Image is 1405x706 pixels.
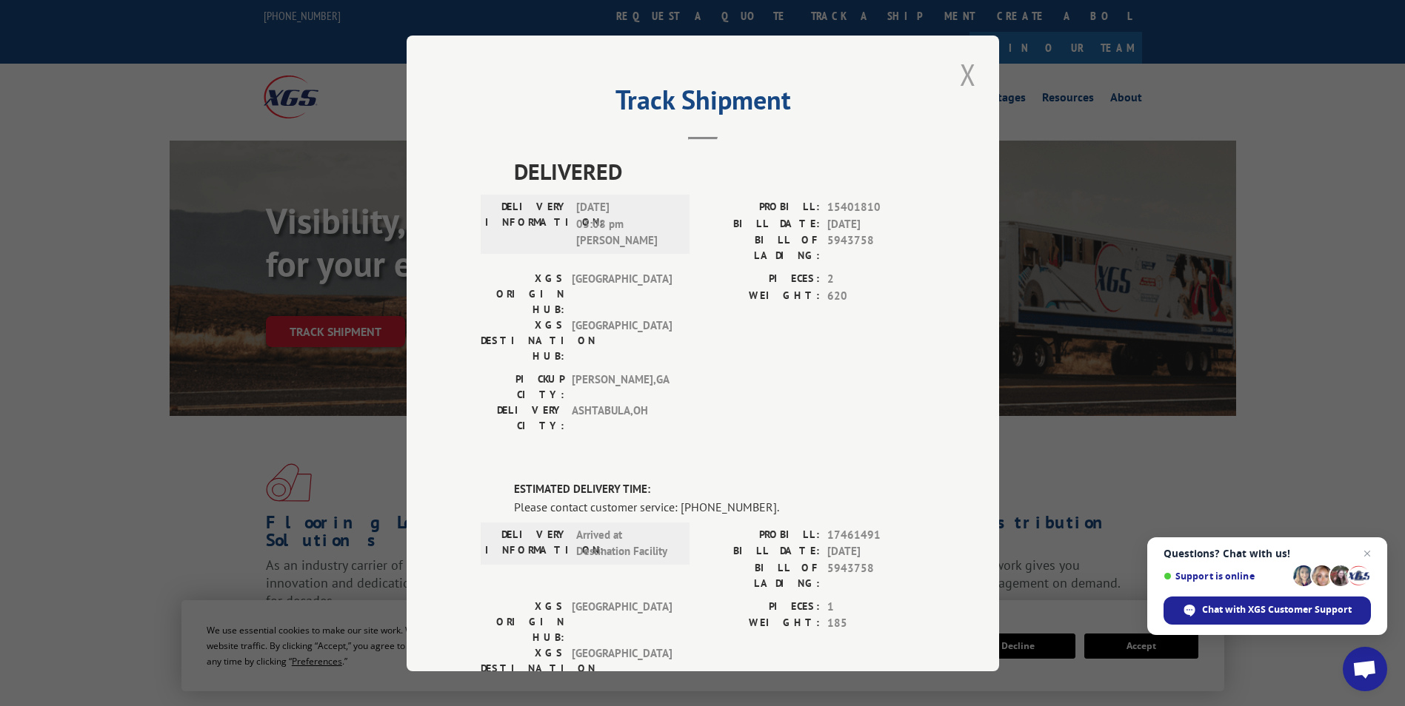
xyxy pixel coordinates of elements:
[572,271,672,317] span: [GEOGRAPHIC_DATA]
[481,271,564,317] label: XGS ORIGIN HUB:
[703,215,820,232] label: BILL DATE:
[703,199,820,216] label: PROBILL:
[485,199,569,249] label: DELIVERY INFORMATION:
[572,372,672,403] span: [PERSON_NAME] , GA
[703,526,820,543] label: PROBILL:
[827,598,925,615] span: 1
[1343,647,1387,691] a: Open chat
[514,481,925,498] label: ESTIMATED DELIVERY TIME:
[827,543,925,560] span: [DATE]
[703,271,820,288] label: PIECES:
[481,598,564,645] label: XGS ORIGIN HUB:
[481,372,564,403] label: PICKUP CITY:
[703,598,820,615] label: PIECES:
[827,559,925,591] span: 5943758
[703,559,820,591] label: BILL OF LADING:
[572,645,672,691] span: [GEOGRAPHIC_DATA]
[1164,571,1288,582] span: Support is online
[703,615,820,632] label: WEIGHT:
[485,526,569,559] label: DELIVERY INFORMATION:
[827,287,925,304] span: 620
[827,199,925,216] span: 15401810
[827,215,925,232] span: [DATE]
[1164,548,1371,559] span: Questions? Chat with us!
[827,271,925,288] span: 2
[481,645,564,691] label: XGS DESTINATION HUB:
[576,199,676,249] span: [DATE] 03:08 pm [PERSON_NAME]
[827,526,925,543] span: 17461491
[481,403,564,434] label: DELIVERY CITY:
[1164,596,1371,625] span: Chat with XGS Customer Support
[576,526,676,559] span: Arrived at Destination Facility
[572,598,672,645] span: [GEOGRAPHIC_DATA]
[572,403,672,434] span: ASHTABULA , OH
[514,497,925,515] div: Please contact customer service: [PHONE_NUMBER].
[1202,603,1352,616] span: Chat with XGS Customer Support
[481,90,925,118] h2: Track Shipment
[703,543,820,560] label: BILL DATE:
[481,317,564,364] label: XGS DESTINATION HUB:
[514,155,925,188] span: DELIVERED
[955,54,981,95] button: Close modal
[827,615,925,632] span: 185
[703,287,820,304] label: WEIGHT:
[827,232,925,263] span: 5943758
[572,317,672,364] span: [GEOGRAPHIC_DATA]
[703,232,820,263] label: BILL OF LADING:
